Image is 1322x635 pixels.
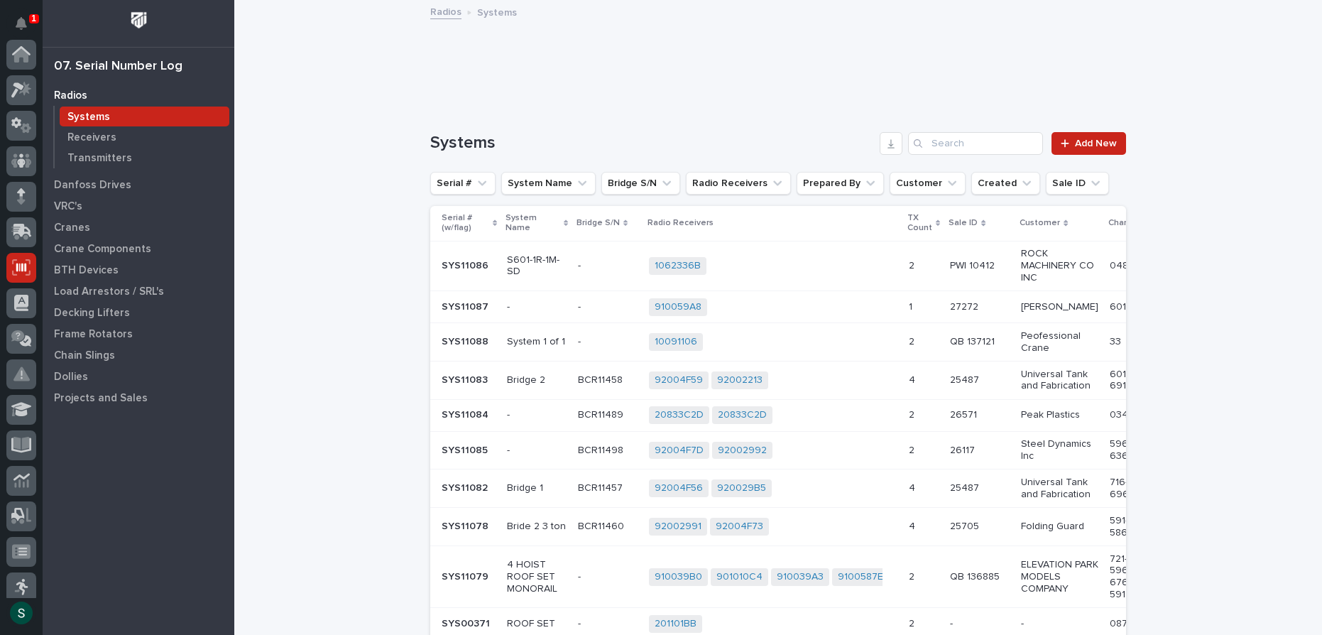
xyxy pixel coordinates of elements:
p: Decking Lifters [54,307,130,320]
tr: SYS11088SYS11088 System 1 of 1-- 10091106 22 QB 137121QB 137121 Peofessional Crane33[DATE] [430,323,1244,362]
a: 910039A3 [777,571,824,583]
a: 1062336B [655,260,701,272]
p: Bridge 2 [507,374,567,386]
a: 92004F56 [655,482,703,494]
button: Notifications [6,9,36,38]
p: Systems [477,4,517,19]
p: Sale ID [949,215,978,231]
tr: SYS11083SYS11083 Bridge 2BCR11458BCR11458 92004F59 92002213 44 2548725487 Universal Tank and Fabr... [430,361,1244,399]
button: Sale ID [1046,172,1109,195]
a: 920029B5 [717,482,766,494]
p: System Name [506,210,560,237]
p: Chain Slings [54,349,115,362]
p: BCR11457 [578,479,626,494]
input: Search [908,132,1043,155]
p: - [578,615,584,630]
tr: SYS11079SYS11079 4 HOIST ROOF SET MONORAIL-- 910039B0 901010C4 910039A3 9100587E 22 QB 136885QB 1... [430,546,1244,608]
p: BCR11498 [578,442,626,457]
p: Peak Plastics [1021,409,1098,421]
p: SYS11079 [442,568,491,583]
p: Load Arrestors / SRL's [54,286,164,298]
p: Serial # (w/flag) [442,210,489,237]
a: 201101BB [655,618,696,630]
p: SYS11084 [442,406,491,421]
p: 087-177 [1110,618,1169,630]
p: Bridge S/N [577,215,620,231]
p: - [507,301,567,313]
p: 33 [1110,336,1169,348]
p: 26117 [950,442,978,457]
p: QB 137121 [950,333,998,348]
p: Radio Receivers [648,215,714,231]
p: - [578,257,584,272]
p: Receivers [67,131,116,144]
p: 601-721, 786-691 [1110,369,1169,393]
tr: SYS11087SYS11087 --- 910059A8 11 2727227272 [PERSON_NAME]601-711[DATE] [430,291,1244,323]
p: 1 [31,13,36,23]
p: PWI 10412 [950,257,998,272]
p: QB 136885 [950,568,1003,583]
a: 92002992 [718,445,767,457]
p: 2 [909,257,917,272]
p: BCR11489 [578,406,626,421]
p: SYS11086 [442,257,491,272]
p: 716-776, 701-696 [1110,477,1169,501]
a: Crane Components [43,238,234,259]
button: Serial # [430,172,496,195]
a: BTH Devices [43,259,234,281]
p: Universal Tank and Fabrication [1021,477,1098,501]
a: Transmitters [55,148,234,168]
p: BCR11458 [578,371,626,386]
p: 1 [909,298,915,313]
p: SYS11087 [442,298,491,313]
p: - [578,298,584,313]
button: users-avatar [6,598,36,628]
p: S601-1R-1M-SD [507,254,567,278]
a: Radios [43,85,234,106]
p: ROCK MACHINERY CO INC [1021,248,1098,283]
p: BCR11460 [578,518,627,533]
p: 25487 [950,479,982,494]
p: Steel Dynamics Inc [1021,438,1098,462]
p: 048 [1110,260,1169,272]
p: 4 [909,518,918,533]
p: Radios [54,89,87,102]
p: 25487 [950,371,982,386]
p: TX Count [907,210,932,237]
a: 9100587E [838,571,883,583]
a: 92004F7D [655,445,704,457]
a: 92004F59 [655,374,703,386]
p: SYS11083 [442,371,491,386]
p: 2 [909,615,917,630]
p: System 1 of 1 [507,336,567,348]
p: 034, 034 [1110,409,1169,421]
p: Universal Tank and Fabrication [1021,369,1098,393]
p: - [950,615,956,630]
div: 07. Serial Number Log [54,59,182,75]
a: 20833C2D [718,409,767,421]
p: 4 HOIST ROOF SET MONORAIL [507,559,567,595]
p: 2 [909,442,917,457]
p: 721-826, 596-776, 676-761, 581-591 [1110,553,1169,601]
a: 910059A8 [655,301,701,313]
a: Receivers [55,127,234,147]
p: - [507,409,567,421]
a: 901010C4 [716,571,763,583]
p: Frame Rotators [54,328,133,341]
p: - [1021,618,1098,630]
a: 20833C2D [655,409,704,421]
a: Frame Rotators [43,323,234,344]
p: ROOF SET [507,618,567,630]
tr: SYS11085SYS11085 -BCR11498BCR11498 92004F7D 92002992 22 2611726117 Steel Dynamics Inc596-651, 636... [430,431,1244,470]
button: System Name [501,172,596,195]
p: 2 [909,406,917,421]
p: 601-711 [1110,301,1169,313]
p: SYS11082 [442,479,491,494]
button: Radio Receivers [686,172,791,195]
p: 2 [909,333,917,348]
a: Cranes [43,217,234,238]
p: Peofessional Crane [1021,330,1098,354]
p: [PERSON_NAME] [1021,301,1098,313]
p: SYS11078 [442,518,491,533]
a: 910039B0 [655,571,702,583]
